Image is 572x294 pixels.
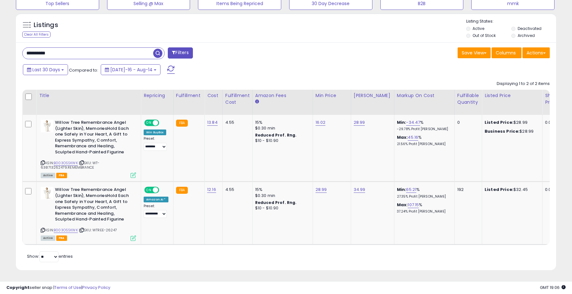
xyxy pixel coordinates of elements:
a: B003OSSKWK [54,227,78,233]
b: Min: [397,186,406,192]
b: Willow Tree Remembrance Angel (Lighter Skin), MemoriesHold Each one Safely in Your Heart, A Gift ... [55,120,132,157]
span: All listings currently available for purchase on Amazon [41,235,55,241]
div: Repricing [144,92,171,99]
div: Fulfillable Quantity [457,92,479,106]
b: Min: [397,119,406,125]
div: Amazon AI * [144,197,168,202]
div: $28.99 [485,129,537,134]
div: Preset: [144,204,168,218]
b: Reduced Prof. Rng. [255,132,297,138]
span: 2025-09-14 19:06 GMT [540,284,566,290]
span: Last 30 Days [32,66,60,73]
div: Markup on Cost [397,92,452,99]
span: [DATE]-16 - Aug-14 [110,66,153,73]
a: 107.15 [408,202,419,208]
a: 45.16 [408,134,418,141]
span: | SKU: WT-638713262479.REMEMBRANCE [41,160,100,170]
div: Clear All Filters [22,31,51,38]
span: ON [145,187,153,193]
span: Compared to: [69,67,98,73]
a: 13.84 [207,119,218,126]
a: 65.21 [406,186,416,193]
div: Listed Price [485,92,540,99]
div: % [397,187,450,199]
b: Willow Tree Remembrance Angel (Lighter Skin), MemoriesHold Each one Safely in Your Heart, A Gift ... [55,187,132,224]
div: $10 - $10.90 [255,206,308,211]
button: Columns [492,47,521,58]
a: Privacy Policy [82,284,110,290]
label: Active [473,26,484,31]
button: Actions [522,47,550,58]
span: OFF [158,187,168,193]
strong: Copyright [6,284,30,290]
div: Cost [207,92,220,99]
div: 15% [255,120,308,125]
div: 0.00 [545,120,555,125]
div: 0.00 [545,187,555,192]
a: -34.47 [406,119,420,126]
a: B003OSSKWK [54,160,78,166]
span: FBA [56,173,67,178]
div: Win BuyBox [144,129,166,135]
a: 28.99 [354,119,365,126]
div: 4.55 [225,120,248,125]
a: 16.02 [316,119,326,126]
div: $32.45 [485,187,537,192]
label: Archived [518,33,535,38]
div: % [397,120,450,131]
b: Max: [397,202,408,208]
p: 21.56% Profit [PERSON_NAME] [397,142,450,146]
label: Deactivated [518,26,541,31]
span: All listings currently available for purchase on Amazon [41,173,55,178]
a: 34.99 [354,186,365,193]
span: | SKU: WTREE-26247 [79,227,117,233]
span: OFF [158,120,168,126]
div: Fulfillment [176,92,202,99]
th: The percentage added to the cost of goods (COGS) that forms the calculator for Min & Max prices. [394,90,454,115]
button: Last 30 Days [23,64,68,75]
span: Show: entries [27,253,73,259]
div: Amazon Fees [255,92,310,99]
div: Displaying 1 to 2 of 2 items [497,81,550,87]
span: FBA [56,235,67,241]
div: ASIN: [41,187,136,240]
small: Amazon Fees. [255,99,259,105]
div: Fulfillment Cost [225,92,250,106]
p: Listing States: [466,18,556,24]
div: $0.30 min [255,125,308,131]
b: Max: [397,134,408,140]
div: % [397,135,450,146]
span: ON [145,120,153,126]
a: Terms of Use [54,284,81,290]
div: $0.30 min [255,193,308,199]
div: seller snap | | [6,285,110,291]
div: Preset: [144,136,168,151]
small: FBA [176,187,188,194]
b: Reduced Prof. Rng. [255,200,297,205]
small: FBA [176,120,188,127]
button: [DATE]-16 - Aug-14 [101,64,160,75]
a: 12.16 [207,186,216,193]
b: Business Price: [485,128,520,134]
button: Filters [168,47,193,59]
img: 41mjuemzUUL._SL40_.jpg [41,120,53,132]
p: 37.24% Profit [PERSON_NAME] [397,209,450,214]
label: Out of Stock [473,33,496,38]
img: 41mjuemzUUL._SL40_.jpg [41,187,53,199]
div: 15% [255,187,308,192]
div: 4.55 [225,187,248,192]
div: Min Price [316,92,348,99]
button: Save View [458,47,491,58]
p: 27.35% Profit [PERSON_NAME] [397,194,450,199]
div: 192 [457,187,477,192]
p: -29.78% Profit [PERSON_NAME] [397,127,450,131]
div: $10 - $10.90 [255,138,308,143]
div: 0 [457,120,477,125]
div: % [397,202,450,214]
div: Title [39,92,138,99]
div: $28.99 [485,120,537,125]
div: [PERSON_NAME] [354,92,392,99]
h5: Listings [34,21,58,30]
a: 28.99 [316,186,327,193]
b: Listed Price: [485,119,514,125]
